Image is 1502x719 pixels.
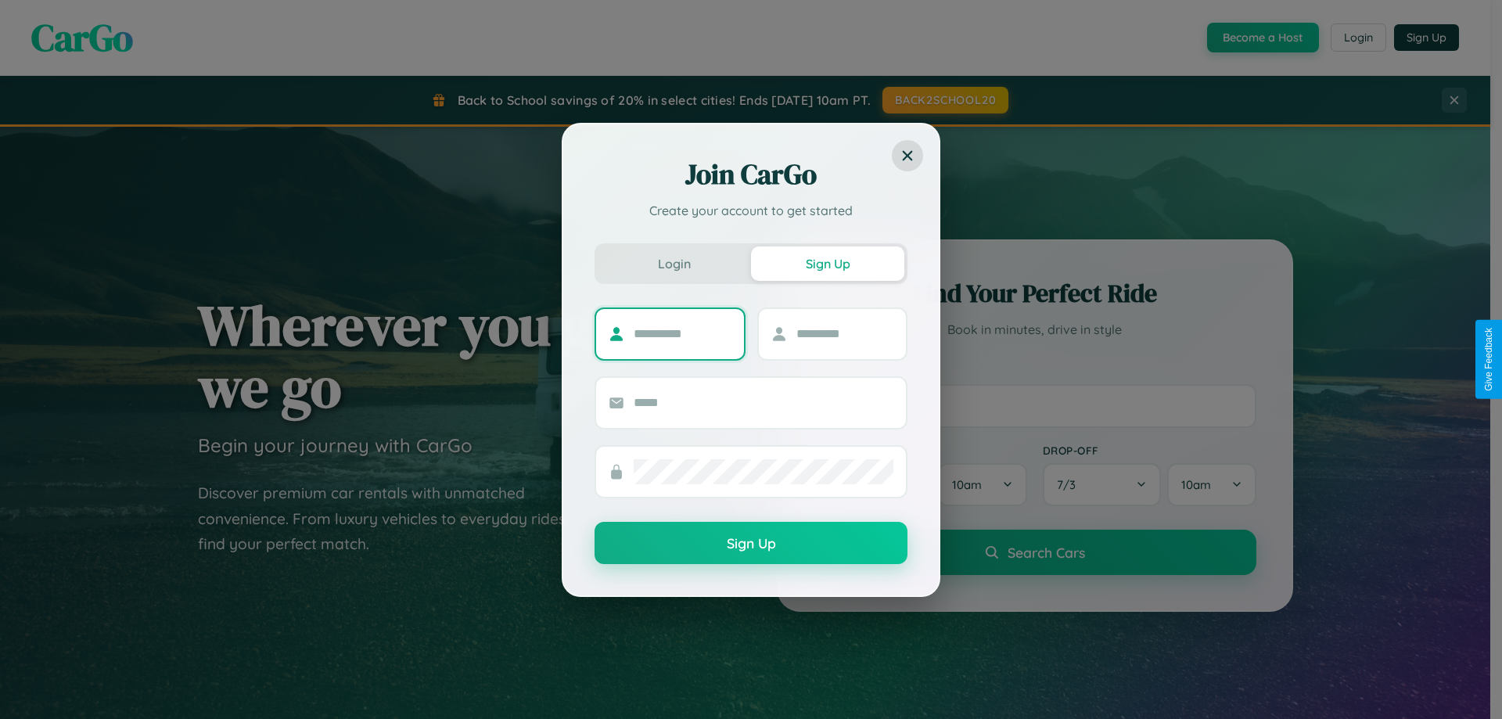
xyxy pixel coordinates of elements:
[751,246,904,281] button: Sign Up
[1483,328,1494,391] div: Give Feedback
[595,201,907,220] p: Create your account to get started
[595,522,907,564] button: Sign Up
[595,156,907,193] h2: Join CarGo
[598,246,751,281] button: Login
